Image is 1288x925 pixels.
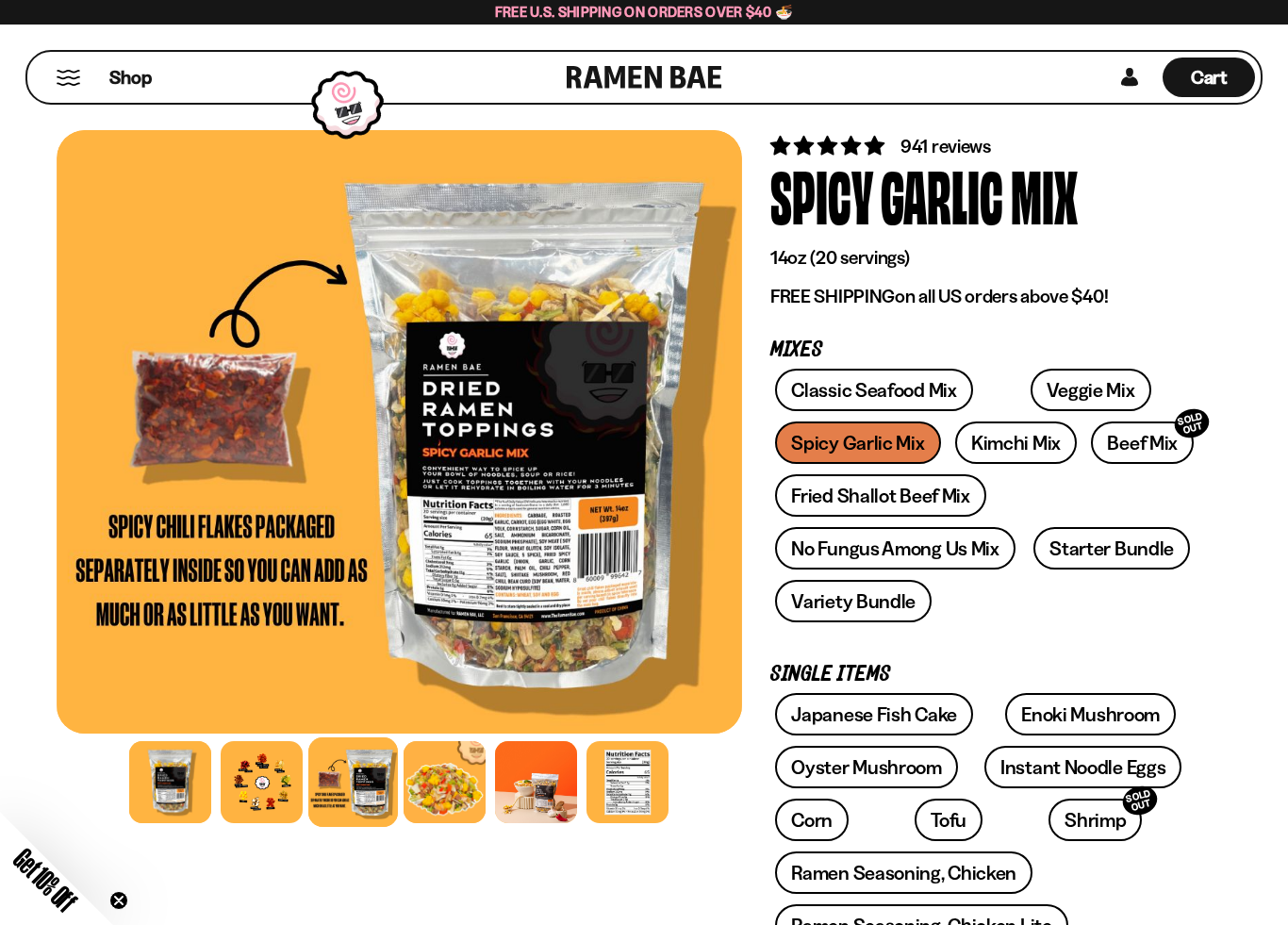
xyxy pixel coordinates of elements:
a: Cart [1163,52,1255,103]
a: Fried Shallot Beef Mix [775,474,985,517]
button: Close teaser [109,891,128,910]
a: Ramen Seasoning, Chicken [775,851,1032,894]
a: Variety Bundle [775,580,932,622]
a: Corn [775,799,849,841]
a: Kimchi Mix [955,421,1077,464]
a: No Fungus Among Us Mix [775,527,1015,570]
a: Beef MixSOLD OUT [1091,421,1194,464]
div: Mix [1011,159,1078,230]
a: Veggie Mix [1031,369,1151,411]
a: ShrimpSOLD OUT [1049,799,1142,841]
a: Japanese Fish Cake [775,693,973,735]
span: Cart [1191,66,1228,89]
div: Garlic [881,159,1003,230]
span: 4.75 stars [770,134,888,157]
span: Free U.S. Shipping on Orders over $40 🍜 [495,3,794,21]
a: Oyster Mushroom [775,746,958,788]
p: on all US orders above $40! [770,285,1203,308]
a: Tofu [915,799,983,841]
div: SOLD OUT [1120,783,1162,819]
p: 14oz (20 servings) [770,246,1203,270]
span: Get 10% Off [8,843,82,917]
span: Shop [109,65,152,91]
a: Starter Bundle [1033,527,1190,570]
button: Mobile Menu Trigger [56,70,81,86]
span: 941 reviews [900,135,991,157]
a: Enoki Mushroom [1005,693,1176,735]
strong: FREE SHIPPING [770,285,895,307]
a: Classic Seafood Mix [775,369,972,411]
div: Spicy [770,159,873,230]
a: Instant Noodle Eggs [984,746,1181,788]
a: Shop [109,58,152,97]
div: SOLD OUT [1171,405,1213,442]
p: Mixes [770,341,1203,359]
p: Single Items [770,666,1203,684]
